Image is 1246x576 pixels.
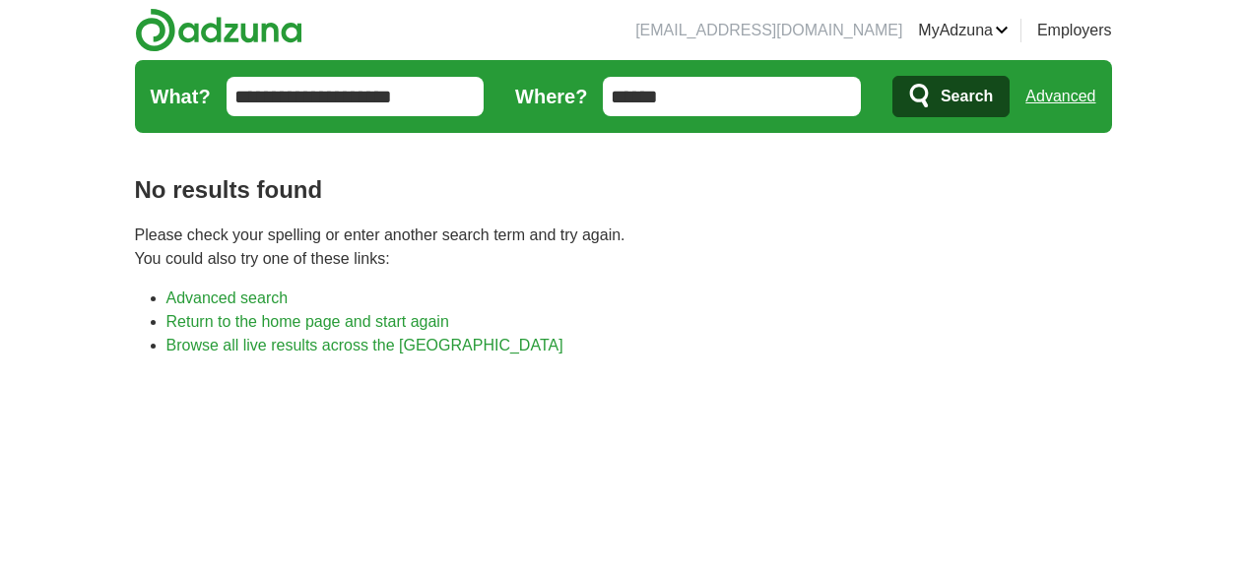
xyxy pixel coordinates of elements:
button: Search [892,76,1010,117]
a: Advanced [1025,77,1095,116]
a: Return to the home page and start again [166,313,449,330]
a: MyAdzuna [918,19,1009,42]
label: Where? [515,82,587,111]
li: [EMAIL_ADDRESS][DOMAIN_NAME] [635,19,902,42]
h1: No results found [135,172,1112,208]
a: Employers [1037,19,1112,42]
a: Browse all live results across the [GEOGRAPHIC_DATA] [166,337,563,353]
label: What? [151,82,211,111]
img: Adzuna logo [135,8,302,52]
p: Please check your spelling or enter another search term and try again. You could also try one of ... [135,224,1112,271]
a: Advanced search [166,289,289,306]
span: Search [941,77,993,116]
